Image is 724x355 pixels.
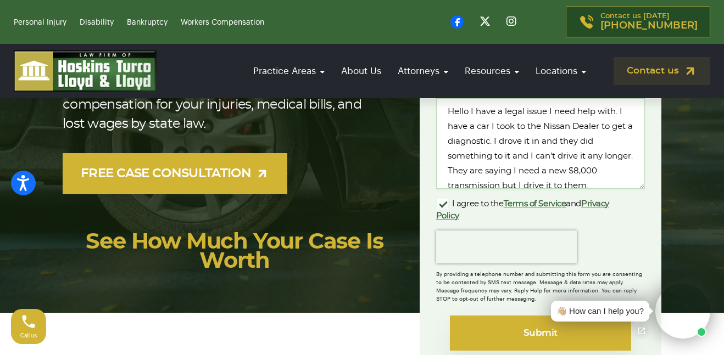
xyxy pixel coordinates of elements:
[630,319,653,342] a: Open chat
[436,230,577,263] iframe: reCAPTCHA
[80,19,114,26] a: Disability
[600,20,698,31] span: [PHONE_NUMBER]
[436,200,609,220] a: Privacy Policy
[392,55,454,87] a: Attorneys
[255,167,269,181] img: arrow-up-right-light.svg
[181,19,264,26] a: Workers Compensation
[63,153,287,194] a: FREE CASE CONSULTATION
[614,57,710,85] a: Contact us
[530,55,592,87] a: Locations
[459,55,525,87] a: Resources
[450,315,631,351] input: Submit
[14,50,157,92] img: logo
[556,305,644,318] div: 👋🏼 How can I help you?
[436,198,627,222] label: I agree to the and
[86,231,383,272] a: See How Much Your Case Is Worth
[504,200,566,208] a: Terms of Service
[127,19,168,26] a: Bankruptcy
[566,7,710,37] a: Contact us [DATE][PHONE_NUMBER]
[600,13,698,31] p: Contact us [DATE]
[436,98,645,189] textarea: Hello I have a legal issue I need help with. I have a car I took to the Nissan Dealer to get a di...
[436,263,645,303] div: By providing a telephone number and submitting this form you are consenting to be contacted by SM...
[248,55,330,87] a: Practice Areas
[14,19,66,26] a: Personal Injury
[20,333,37,339] span: Call us
[336,55,387,87] a: About Us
